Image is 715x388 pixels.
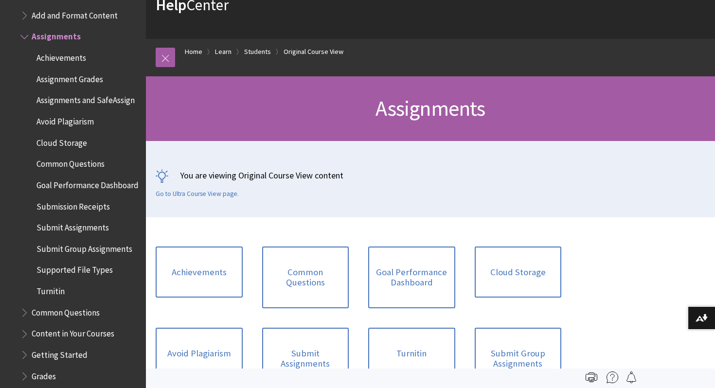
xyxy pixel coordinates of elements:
[32,304,100,317] span: Common Questions
[284,46,343,58] a: Original Course View
[368,247,455,308] a: Goal Performance Dashboard
[36,50,86,63] span: Achievements
[36,219,109,232] span: Submit Assignments
[375,95,485,122] span: Assignments
[36,71,103,84] span: Assignment Grades
[32,368,56,381] span: Grades
[156,190,239,198] a: Go to Ultra Course View page.
[36,241,132,254] span: Submit Group Assignments
[156,328,243,379] a: Avoid Plagiarism
[215,46,232,58] a: Learn
[36,177,139,190] span: Goal Performance Dashboard
[32,7,118,20] span: Add and Format Content
[607,371,618,383] img: More help
[32,326,114,339] span: Content in Your Courses
[36,135,87,148] span: Cloud Storage
[36,113,94,126] span: Avoid Plagiarism
[185,46,202,58] a: Home
[36,156,105,169] span: Common Questions
[32,29,81,42] span: Assignments
[586,371,597,383] img: Print
[626,371,637,383] img: Follow this page
[32,347,88,360] span: Getting Started
[156,169,705,181] p: You are viewing Original Course View content
[262,247,349,308] a: Common Questions
[36,262,113,275] span: Supported File Types
[368,328,455,379] a: Turnitin
[156,247,243,298] a: Achievements
[36,92,135,106] span: Assignments and SafeAssign
[475,247,562,298] a: Cloud Storage
[36,283,65,296] span: Turnitin
[36,198,110,212] span: Submission Receipts
[244,46,271,58] a: Students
